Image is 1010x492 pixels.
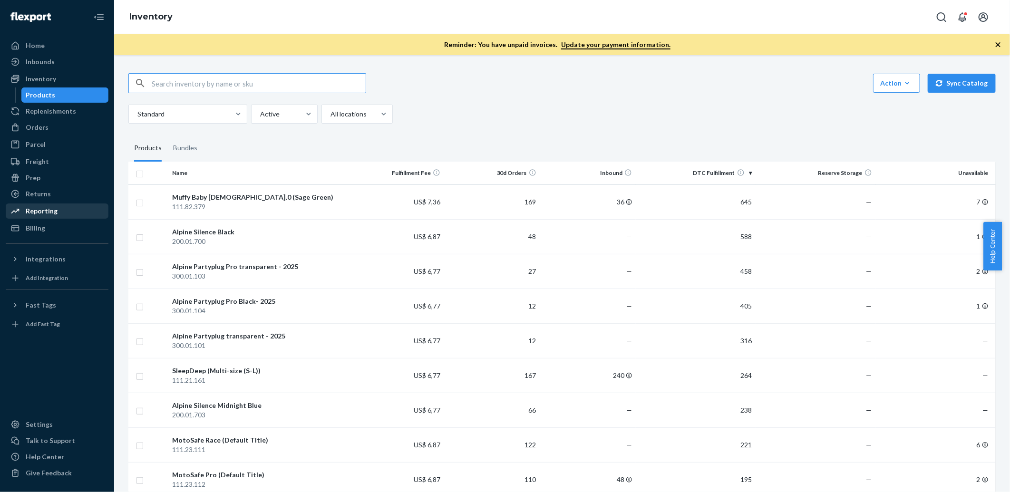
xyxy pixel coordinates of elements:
[6,465,108,481] button: Give Feedback
[636,393,756,427] td: 238
[26,254,66,264] div: Integrations
[414,406,440,414] span: US$ 6,77
[172,341,344,350] div: 300.01.101
[866,198,872,206] span: —
[129,11,173,22] a: Inventory
[26,206,58,216] div: Reporting
[134,135,162,162] div: Products
[866,441,872,449] span: —
[540,358,636,393] td: 240
[172,262,344,271] div: Alpine Partyplug Pro transparent - 2025
[414,198,440,206] span: US$ 7,36
[26,468,72,478] div: Give Feedback
[444,393,540,427] td: 66
[444,358,540,393] td: 167
[636,323,756,358] td: 316
[26,300,56,310] div: Fast Tags
[866,475,872,483] span: —
[6,298,108,313] button: Fast Tags
[6,221,108,236] a: Billing
[6,38,108,53] a: Home
[172,480,344,489] div: 111.23.112
[6,433,108,448] a: Talk to Support
[876,162,996,184] th: Unavailable
[866,302,872,310] span: —
[330,109,330,119] input: All locations
[152,74,366,93] input: Search inventory by name or sku
[172,366,344,376] div: SleepDeep (Multi-size (S-L))
[444,162,540,184] th: 30d Orders
[866,337,872,345] span: —
[636,254,756,289] td: 458
[26,274,68,282] div: Add Integration
[982,371,988,379] span: —
[172,435,344,445] div: MotoSafe Race (Default Title)
[172,376,344,385] div: 111.21.161
[6,317,108,332] a: Add Fast Tag
[26,90,56,100] div: Products
[26,452,64,462] div: Help Center
[866,232,872,241] span: —
[26,320,60,328] div: Add Fast Tag
[6,449,108,464] a: Help Center
[444,427,540,462] td: 122
[444,40,670,49] p: Reminder: You have unpaid invoices.
[876,254,996,289] td: 2
[414,475,440,483] span: US$ 6,87
[10,12,51,22] img: Flexport logo
[6,120,108,135] a: Orders
[444,289,540,323] td: 12
[880,78,913,88] div: Action
[26,436,75,445] div: Talk to Support
[6,170,108,185] a: Prep
[172,237,344,246] div: 200.01.700
[26,189,51,199] div: Returns
[172,227,344,237] div: Alpine Silence Black
[982,337,988,345] span: —
[26,223,45,233] div: Billing
[6,137,108,152] a: Parcel
[636,358,756,393] td: 264
[26,57,55,67] div: Inbounds
[172,306,344,316] div: 300.01.104
[866,371,872,379] span: —
[561,40,670,49] a: Update your payment information.
[444,323,540,358] td: 12
[876,184,996,219] td: 7
[6,186,108,202] a: Returns
[6,417,108,432] a: Settings
[172,470,344,480] div: MotoSafe Pro (Default Title)
[866,406,872,414] span: —
[6,154,108,169] a: Freight
[122,3,180,31] ol: breadcrumbs
[873,74,920,93] button: Action
[172,445,344,454] div: 111.23.111
[172,410,344,420] div: 200.01.703
[6,71,108,87] a: Inventory
[974,8,993,27] button: Open account menu
[6,251,108,267] button: Integrations
[26,157,49,166] div: Freight
[26,74,56,84] div: Inventory
[876,289,996,323] td: 1
[636,184,756,219] td: 645
[756,162,876,184] th: Reserve Storage
[6,203,108,219] a: Reporting
[928,74,996,93] button: Sync Catalog
[414,232,440,241] span: US$ 6,87
[21,87,109,103] a: Products
[626,337,632,345] span: —
[444,254,540,289] td: 27
[259,109,260,119] input: Active
[26,140,46,149] div: Parcel
[26,41,45,50] div: Home
[983,222,1002,270] button: Help Center
[953,8,972,27] button: Open notifications
[540,184,636,219] td: 36
[89,8,108,27] button: Close Navigation
[172,193,344,202] div: Muffy Baby [DEMOGRAPHIC_DATA].0 (Sage Green)
[626,406,632,414] span: —
[6,54,108,69] a: Inbounds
